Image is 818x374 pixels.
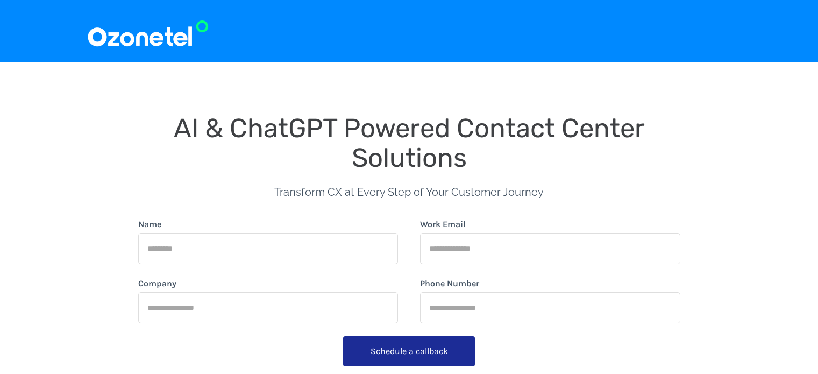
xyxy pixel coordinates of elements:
span: Transform CX at Every Step of Your Customer Journey [274,186,544,199]
label: Phone Number [420,277,479,290]
label: Name [138,218,161,231]
button: Schedule a callback [343,336,475,366]
label: Work Email [420,218,466,231]
label: Company [138,277,176,290]
span: AI & ChatGPT Powered Contact Center Solutions [174,112,651,173]
form: form [138,218,680,366]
